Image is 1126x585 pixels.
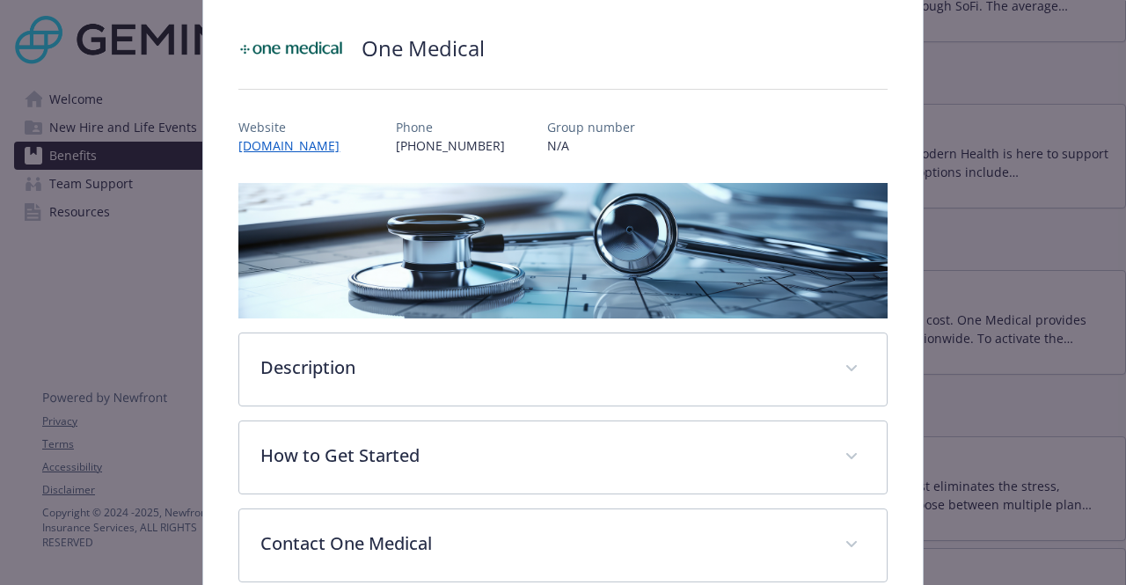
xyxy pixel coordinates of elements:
[238,137,354,154] a: [DOMAIN_NAME]
[260,355,823,381] p: Description
[239,333,886,406] div: Description
[396,136,505,155] p: [PHONE_NUMBER]
[260,530,823,557] p: Contact One Medical
[396,118,505,136] p: Phone
[238,118,354,136] p: Website
[238,22,344,75] img: One Medical
[239,509,886,581] div: Contact One Medical
[260,442,823,469] p: How to Get Started
[239,421,886,494] div: How to Get Started
[547,118,635,136] p: Group number
[362,33,485,63] h2: One Medical
[547,136,635,155] p: N/A
[238,183,887,318] img: banner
